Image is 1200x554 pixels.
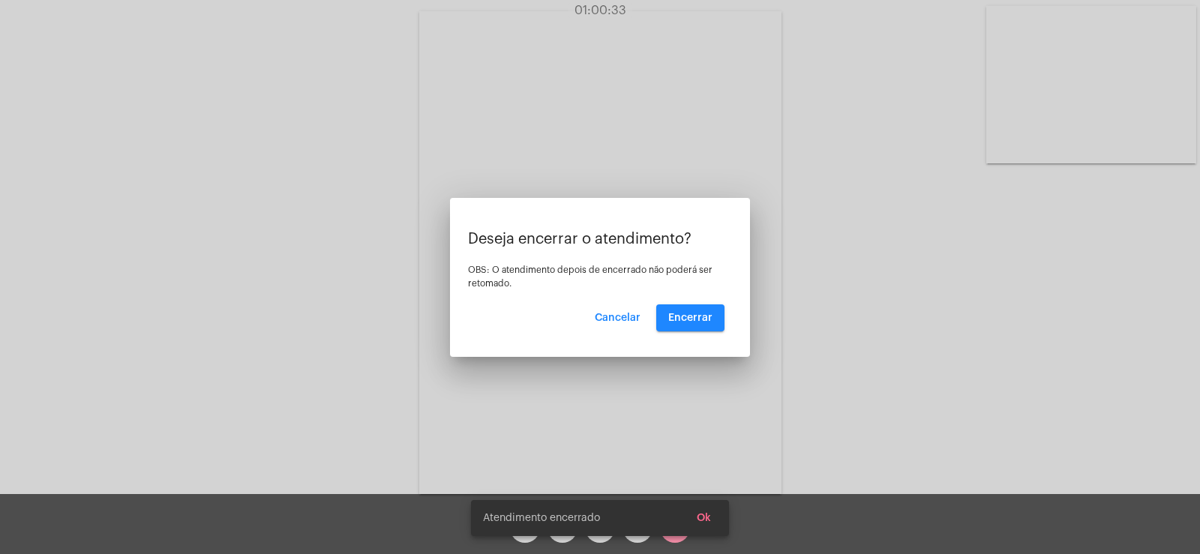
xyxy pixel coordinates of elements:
[483,511,600,526] span: Atendimento encerrado
[583,304,652,331] button: Cancelar
[656,304,724,331] button: Encerrar
[595,313,640,323] span: Cancelar
[574,4,626,16] span: 01:00:33
[668,313,712,323] span: Encerrar
[468,231,732,247] p: Deseja encerrar o atendimento?
[697,513,711,523] span: Ok
[468,265,712,288] span: OBS: O atendimento depois de encerrado não poderá ser retomado.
